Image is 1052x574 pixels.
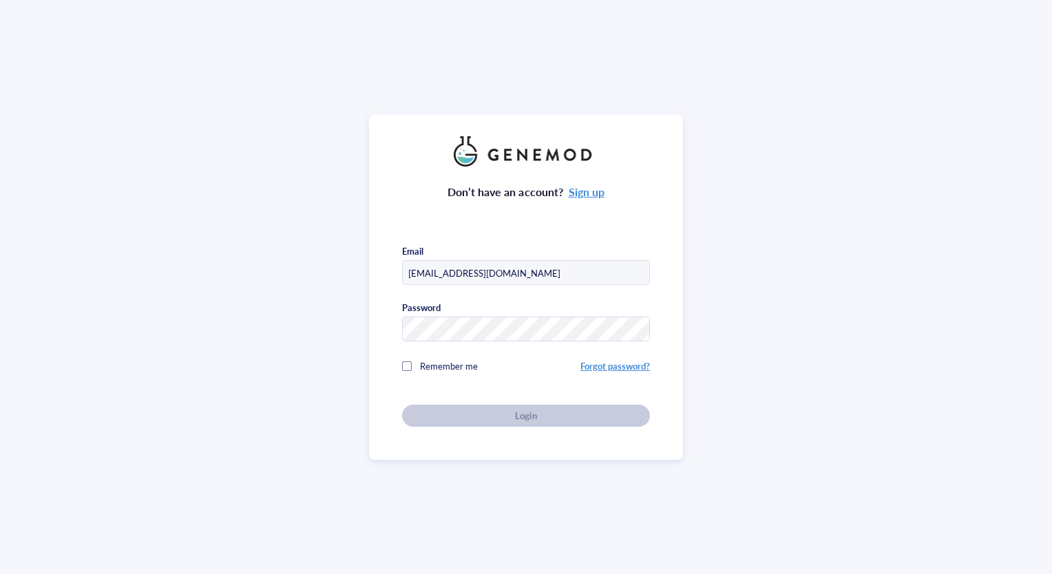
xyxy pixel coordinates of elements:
a: Sign up [569,184,604,200]
span: Remember me [420,359,478,372]
div: Email [402,245,423,257]
div: Password [402,301,441,314]
a: Forgot password? [580,359,650,372]
img: genemod_logo_light-BcqUzbGq.png [454,136,598,167]
div: Don’t have an account? [448,183,604,201]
